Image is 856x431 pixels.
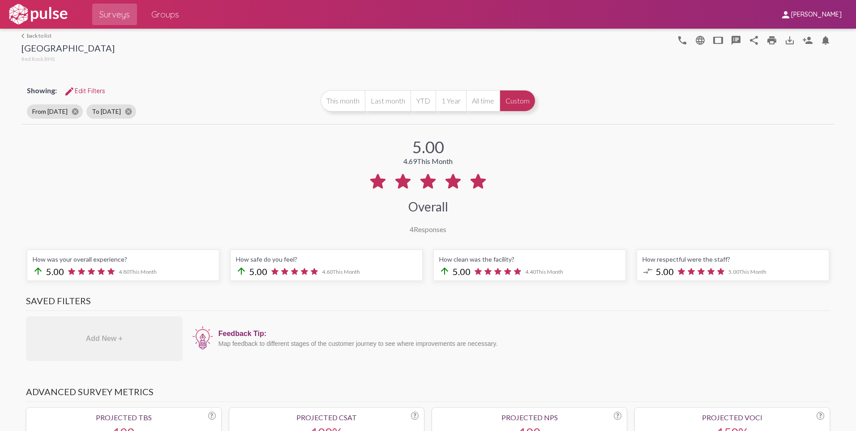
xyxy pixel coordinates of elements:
span: 4.80 [119,268,157,275]
span: 5.00 [249,266,267,277]
div: Map feedback to different stages of the customer journey to see where improvements are necessary. [218,340,826,347]
div: [GEOGRAPHIC_DATA] [21,43,115,56]
mat-icon: cancel [71,108,79,116]
div: How respectful were the staff? [642,255,823,263]
mat-chip: To [DATE] [86,104,136,119]
div: Add New + [26,316,183,361]
mat-icon: person [780,9,791,20]
mat-icon: Download [784,35,795,46]
img: white-logo.svg [7,3,69,26]
div: Projected TBS [32,413,216,422]
button: tablet [709,31,727,49]
div: Overall [408,199,448,214]
mat-icon: tablet [713,35,723,46]
mat-icon: arrow_upward [439,266,450,276]
div: Projected NPS [437,413,621,422]
div: Responses [410,225,446,233]
span: 5.00 [46,266,64,277]
span: 5.00 [453,266,471,277]
mat-icon: language [677,35,688,46]
span: Red Rock BHS [21,56,55,62]
div: Feedback Tip: [218,330,826,338]
span: 4.60 [322,268,360,275]
span: This Month [536,268,563,275]
div: ? [817,412,824,420]
button: Person [799,31,817,49]
span: Showing: [27,86,57,95]
div: How safe do you feel? [236,255,417,263]
button: [PERSON_NAME] [773,6,849,22]
button: YTD [411,90,436,112]
a: print [763,31,781,49]
span: This Month [129,268,157,275]
button: Bell [817,31,835,49]
span: This Month [739,268,766,275]
span: This Month [417,157,453,165]
mat-icon: language [695,35,706,46]
button: Custom [500,90,535,112]
div: How was your overall experience? [33,255,214,263]
h3: Saved Filters [26,295,830,311]
button: language [691,31,709,49]
div: Projected CSAT [235,413,419,422]
div: ? [411,412,419,420]
mat-chip: From [DATE] [27,104,83,119]
button: Edit FiltersEdit Filters [57,83,112,99]
div: ? [614,412,621,420]
span: [PERSON_NAME] [791,11,842,19]
mat-icon: arrow_upward [236,266,247,276]
button: Download [781,31,799,49]
a: Surveys [92,4,137,25]
div: How clean was the facility? [439,255,620,263]
a: back to list [21,32,115,39]
mat-icon: cancel [124,108,133,116]
mat-icon: Share [749,35,759,46]
button: language [673,31,691,49]
button: speaker_notes [727,31,745,49]
div: 4.69 [403,157,453,165]
button: Share [745,31,763,49]
span: Surveys [99,6,130,22]
mat-icon: Bell [820,35,831,46]
mat-icon: speaker_notes [731,35,741,46]
span: 5.00 [728,268,766,275]
mat-icon: Person [802,35,813,46]
button: Last month [365,90,411,112]
span: Groups [151,6,179,22]
div: Projected VoCI [640,413,824,422]
span: 5.00 [656,266,674,277]
img: icon12.png [192,325,214,350]
a: Groups [144,4,186,25]
mat-icon: arrow_back_ios [21,33,27,39]
span: Edit Filters [64,87,105,95]
button: All time [466,90,500,112]
span: 4.40 [525,268,563,275]
div: ? [208,412,216,420]
div: 5.00 [412,137,444,157]
button: 1 Year [436,90,466,112]
h3: Advanced Survey Metrics [26,386,830,402]
span: 4 [410,225,414,233]
mat-icon: print [766,35,777,46]
mat-icon: compare_arrows [642,266,653,276]
mat-icon: arrow_upward [33,266,43,276]
span: This Month [333,268,360,275]
mat-icon: Edit Filters [64,86,75,97]
button: This month [321,90,365,112]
